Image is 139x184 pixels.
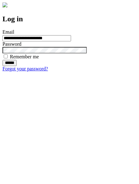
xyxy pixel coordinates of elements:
[2,29,14,35] label: Email
[10,54,39,59] label: Remember me
[2,41,21,47] label: Password
[2,2,7,7] img: logo-4e3dc11c47720685a147b03b5a06dd966a58ff35d612b21f08c02c0306f2b779.png
[2,66,48,71] a: Forgot your password?
[2,15,137,23] h2: Log in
